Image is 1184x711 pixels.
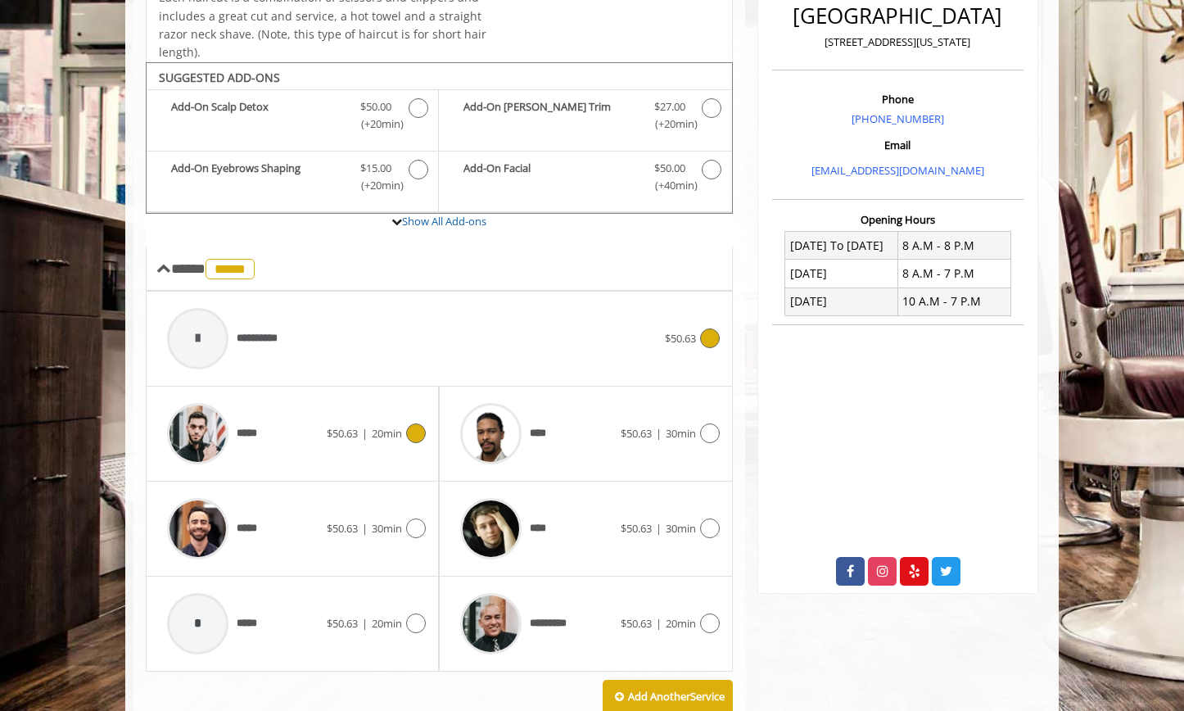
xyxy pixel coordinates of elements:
a: [PHONE_NUMBER] [852,111,944,126]
div: The Made Man Haircut Add-onS [146,62,733,215]
h2: [GEOGRAPHIC_DATA] [776,4,1019,28]
span: $50.63 [621,426,652,441]
p: [STREET_ADDRESS][US_STATE] [776,34,1019,51]
span: | [656,616,662,631]
b: SUGGESTED ADD-ONS [159,70,280,85]
span: 20min [372,426,402,441]
label: Add-On Eyebrows Shaping [155,160,430,198]
span: 30min [666,521,696,536]
label: Add-On Facial [447,160,723,198]
h3: Email [776,139,1019,151]
span: | [362,521,368,536]
span: $50.63 [327,521,358,536]
b: Add-On Scalp Detox [171,98,344,133]
td: 10 A.M - 7 P.M [897,288,1010,315]
span: (+20min ) [645,115,694,133]
b: Add-On Facial [463,160,637,194]
span: 30min [372,521,402,536]
span: (+20min ) [352,115,400,133]
h3: Opening Hours [772,214,1024,225]
a: [EMAIL_ADDRESS][DOMAIN_NAME] [811,163,984,178]
span: | [362,426,368,441]
span: $50.63 [621,616,652,631]
span: $27.00 [654,98,685,115]
span: | [656,426,662,441]
span: $50.63 [327,616,358,631]
b: Add-On Eyebrows Shaping [171,160,344,194]
label: Add-On Scalp Detox [155,98,430,137]
span: 20min [666,616,696,631]
span: $50.63 [621,521,652,536]
span: $50.63 [665,331,696,346]
span: | [362,616,368,631]
span: | [656,521,662,536]
td: 8 A.M - 8 P.M [897,232,1010,260]
span: 30min [666,426,696,441]
span: 20min [372,616,402,631]
h3: Phone [776,93,1019,105]
b: Add Another Service [628,689,725,704]
td: 8 A.M - 7 P.M [897,260,1010,288]
label: Add-On Beard Trim [447,98,723,137]
td: [DATE] [785,260,898,288]
span: $50.00 [654,160,685,177]
b: Add-On [PERSON_NAME] Trim [463,98,637,133]
span: (+20min ) [352,177,400,194]
span: (+40min ) [645,177,694,194]
td: [DATE] To [DATE] [785,232,898,260]
a: Show All Add-ons [402,214,486,229]
td: [DATE] [785,288,898,315]
span: $50.63 [327,426,358,441]
span: $15.00 [360,160,391,177]
span: $50.00 [360,98,391,115]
